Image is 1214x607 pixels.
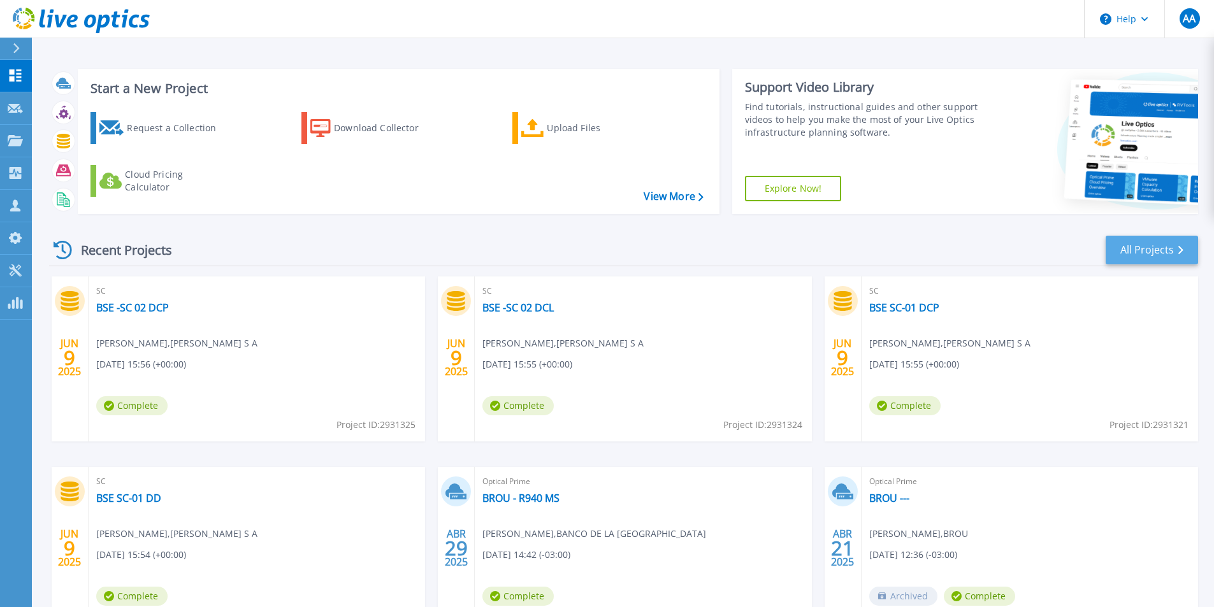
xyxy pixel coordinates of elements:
span: Complete [482,587,554,606]
div: Support Video Library [745,79,983,96]
div: Recent Projects [49,234,189,266]
span: Project ID: 2931325 [336,418,416,432]
a: Download Collector [301,112,444,144]
span: 29 [445,543,468,553]
span: 9 [837,352,848,363]
span: Project ID: 2931324 [723,418,802,432]
span: SC [96,475,417,489]
a: View More [644,190,703,203]
div: Request a Collection [127,115,229,141]
span: SC [96,284,417,298]
span: Complete [944,587,1015,606]
span: AA [1183,13,1196,24]
h3: Start a New Project [90,82,703,96]
span: [PERSON_NAME] , [PERSON_NAME] S A [96,336,257,350]
span: SC [482,284,804,298]
span: [PERSON_NAME] , [PERSON_NAME] S A [482,336,644,350]
span: [PERSON_NAME] , BANCO DE LA [GEOGRAPHIC_DATA] [482,527,706,541]
a: BSE SC-01 DCP [869,301,939,314]
a: Explore Now! [745,176,842,201]
span: Complete [96,396,168,415]
div: JUN 2025 [57,334,82,381]
div: Upload Files [547,115,649,141]
span: [DATE] 14:42 (-03:00) [482,548,570,562]
div: JUN 2025 [830,334,855,381]
span: [DATE] 15:55 (+00:00) [869,357,959,371]
span: SC [869,284,1190,298]
span: [PERSON_NAME] , BROU [869,527,968,541]
span: [DATE] 15:54 (+00:00) [96,548,186,562]
div: Cloud Pricing Calculator [125,168,227,194]
span: [DATE] 15:56 (+00:00) [96,357,186,371]
a: Cloud Pricing Calculator [90,165,233,197]
span: [DATE] 12:36 (-03:00) [869,548,957,562]
a: Upload Files [512,112,654,144]
div: ABR 2025 [444,525,468,571]
span: 9 [451,352,462,363]
span: 21 [831,543,854,553]
div: ABR 2025 [830,525,855,571]
span: [PERSON_NAME] , [PERSON_NAME] S A [96,527,257,541]
a: BSE SC-01 DD [96,492,161,504]
a: BSE -SC 02 DCL [482,301,554,314]
a: All Projects [1106,236,1198,264]
span: Optical Prime [869,475,1190,489]
div: JUN 2025 [444,334,468,381]
div: Download Collector [334,115,436,141]
a: Request a Collection [90,112,233,144]
span: Archived [869,587,937,606]
span: Complete [96,587,168,606]
div: Find tutorials, instructional guides and other support videos to help you make the most of your L... [745,101,983,139]
a: BROU --- [869,492,909,504]
span: Project ID: 2931321 [1109,418,1189,432]
span: Optical Prime [482,475,804,489]
div: JUN 2025 [57,525,82,571]
span: [DATE] 15:55 (+00:00) [482,357,572,371]
span: 9 [64,352,75,363]
a: BSE -SC 02 DCP [96,301,169,314]
span: [PERSON_NAME] , [PERSON_NAME] S A [869,336,1030,350]
a: BROU - R940 MS [482,492,560,504]
span: 9 [64,543,75,553]
span: Complete [482,396,554,415]
span: Complete [869,396,941,415]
